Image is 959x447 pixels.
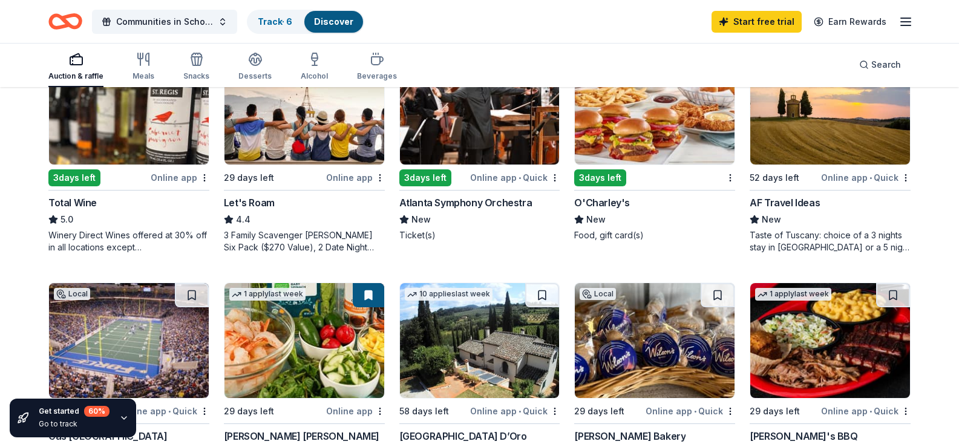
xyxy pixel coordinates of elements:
a: Home [48,7,82,36]
div: Go to track [39,419,110,429]
div: Auction & raffle [48,71,103,81]
div: Local [54,288,90,300]
button: Track· 6Discover [247,10,364,34]
div: Winery Direct Wines offered at 30% off in all locations except [GEOGRAPHIC_DATA], [GEOGRAPHIC_DAT... [48,229,209,253]
img: Image for AF Travel Ideas [750,50,910,165]
div: Online app Quick [821,403,911,419]
div: Beverages [357,71,397,81]
button: Alcohol [301,47,328,87]
button: Auction & raffle [48,47,103,87]
div: 3 days left [399,169,451,186]
span: • [869,173,872,183]
a: Image for O'Charley's3 applieslast week3days leftO'Charley'sNewFood, gift card(s) [574,49,735,241]
span: Communities in Schools of [GEOGRAPHIC_DATA] Annual Dinner and Silent Auction [116,15,213,29]
span: • [519,406,521,416]
div: AF Travel Ideas [750,195,820,210]
span: • [519,173,521,183]
span: Search [871,57,901,72]
div: 29 days left [224,404,274,419]
div: Let's Roam [224,195,275,210]
a: Image for Total WineTop rated5 applieslast week3days leftOnline appTotal Wine5.0Winery Direct Win... [48,49,209,253]
div: Local [580,288,616,300]
span: New [586,212,606,227]
div: 29 days left [574,404,624,419]
div: Atlanta Symphony Orchestra [399,195,532,210]
img: Image for O'Charley's [575,50,735,165]
div: 3 days left [48,169,100,186]
span: • [869,406,872,416]
a: Earn Rewards [807,11,894,33]
img: Image for Gas South District [49,283,209,398]
div: Taste of Tuscany: choice of a 3 nights stay in [GEOGRAPHIC_DATA] or a 5 night stay in [GEOGRAPHIC... [750,229,911,253]
button: Desserts [238,47,272,87]
div: 1 apply last week [755,288,831,301]
a: Image for AF Travel Ideas14 applieslast week52 days leftOnline app•QuickAF Travel IdeasNewTaste o... [750,49,911,253]
a: Image for Let's Roam1 applylast week29 days leftOnline appLet's Roam4.43 Family Scavenger [PERSON... [224,49,385,253]
div: Meals [133,71,154,81]
a: Start free trial [712,11,802,33]
button: Beverages [357,47,397,87]
div: Desserts [238,71,272,81]
img: Image for Villa Sogni D’Oro [400,283,560,398]
img: Image for Sonny's BBQ [750,283,910,398]
div: [PERSON_NAME] [PERSON_NAME] [224,429,379,443]
div: Get started [39,406,110,417]
div: Online app Quick [470,170,560,185]
img: Image for Harris Teeter [224,283,384,398]
div: Food, gift card(s) [574,229,735,241]
img: Image for Total Wine [49,50,209,165]
span: New [762,212,781,227]
div: 10 applies last week [405,288,493,301]
button: Snacks [183,47,209,87]
div: Alcohol [301,71,328,81]
div: Snacks [183,71,209,81]
img: Image for Atlanta Symphony Orchestra [400,50,560,165]
div: 52 days left [750,171,799,185]
span: 5.0 [61,212,73,227]
div: 1 apply last week [229,288,306,301]
div: 29 days left [224,171,274,185]
a: Track· 6 [258,16,292,27]
img: Image for Wilson's Bakery [575,283,735,398]
div: Online app [326,403,385,419]
div: 3 Family Scavenger [PERSON_NAME] Six Pack ($270 Value), 2 Date Night Scavenger [PERSON_NAME] Two ... [224,229,385,253]
div: [PERSON_NAME] Bakery [574,429,686,443]
div: 60 % [84,406,110,417]
div: 3 days left [574,169,626,186]
div: 29 days left [750,404,800,419]
div: Online app [326,170,385,185]
a: Image for Atlanta Symphony OrchestraLocal3days leftOnline app•QuickAtlanta Symphony OrchestraNewT... [399,49,560,241]
div: Total Wine [48,195,97,210]
span: New [411,212,431,227]
span: 4.4 [236,212,250,227]
button: Meals [133,47,154,87]
div: Ticket(s) [399,229,560,241]
div: Online app Quick [821,170,911,185]
button: Communities in Schools of [GEOGRAPHIC_DATA] Annual Dinner and Silent Auction [92,10,237,34]
div: Online app Quick [646,403,735,419]
div: Online app Quick [470,403,560,419]
span: • [694,406,696,416]
div: [GEOGRAPHIC_DATA] D’Oro [399,429,527,443]
button: Search [849,53,911,77]
div: 58 days left [399,404,449,419]
a: Discover [314,16,353,27]
div: [PERSON_NAME]'s BBQ [750,429,857,443]
div: O'Charley's [574,195,630,210]
div: Online app [151,170,209,185]
img: Image for Let's Roam [224,50,384,165]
